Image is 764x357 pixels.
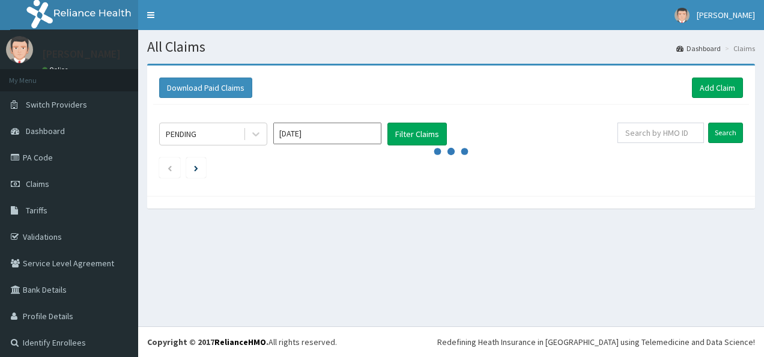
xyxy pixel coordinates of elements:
img: User Image [6,36,33,63]
button: Filter Claims [387,123,447,145]
h1: All Claims [147,39,755,55]
a: RelianceHMO [214,337,266,347]
svg: audio-loading [433,133,469,169]
a: Dashboard [676,43,721,53]
img: User Image [675,8,690,23]
div: PENDING [166,128,196,140]
input: Search by HMO ID [617,123,704,143]
li: Claims [722,43,755,53]
input: Select Month and Year [273,123,381,144]
input: Search [708,123,743,143]
span: Switch Providers [26,99,87,110]
a: Next page [194,162,198,173]
strong: Copyright © 2017 . [147,337,268,347]
span: Dashboard [26,126,65,136]
div: Redefining Heath Insurance in [GEOGRAPHIC_DATA] using Telemedicine and Data Science! [437,336,755,348]
span: [PERSON_NAME] [697,10,755,20]
p: [PERSON_NAME] [42,49,121,59]
footer: All rights reserved. [138,326,764,357]
a: Add Claim [692,78,743,98]
a: Previous page [167,162,172,173]
span: Tariffs [26,205,47,216]
span: Claims [26,178,49,189]
button: Download Paid Claims [159,78,252,98]
a: Online [42,66,71,74]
